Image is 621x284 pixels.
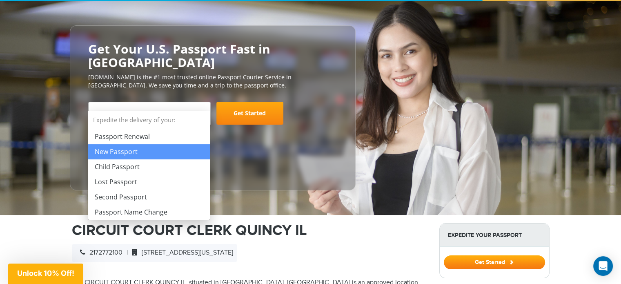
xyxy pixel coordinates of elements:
strong: Expedite Your Passport [440,224,549,247]
div: Unlock 10% Off! [8,264,83,284]
span: Select Your Service [88,102,211,125]
span: Starting at $199 + government fees [88,129,337,137]
li: Lost Passport [88,174,210,190]
a: Get Started [444,259,545,265]
li: Passport Renewal [88,129,210,144]
li: Passport Name Change [88,205,210,220]
span: [STREET_ADDRESS][US_STATE] [128,249,233,257]
button: Get Started [444,255,545,269]
span: Select Your Service [95,109,160,119]
span: Select Your Service [95,105,202,128]
li: Expedite the delivery of your: [88,111,210,220]
div: | [72,244,237,262]
h2: Get Your U.S. Passport Fast in [GEOGRAPHIC_DATA] [88,42,337,69]
span: 2172772100 [76,249,122,257]
li: Second Passport [88,190,210,205]
h1: CIRCUIT COURT CLERK QUINCY IL [72,223,427,238]
strong: Expedite the delivery of your: [88,111,210,129]
a: Get Started [216,102,283,125]
div: Open Intercom Messenger [593,256,613,276]
li: New Passport [88,144,210,159]
p: [DOMAIN_NAME] is the #1 most trusted online Passport Courier Service in [GEOGRAPHIC_DATA]. We sav... [88,73,337,89]
li: Child Passport [88,159,210,174]
span: Unlock 10% Off! [17,269,74,277]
